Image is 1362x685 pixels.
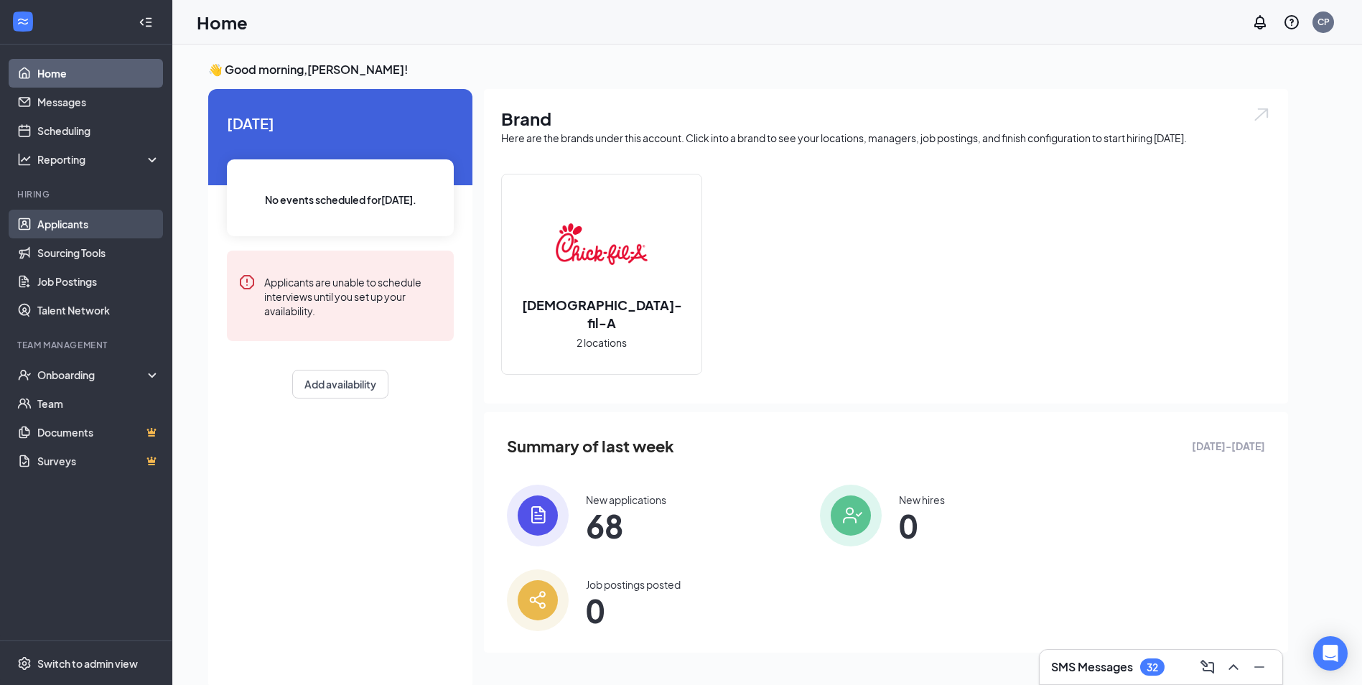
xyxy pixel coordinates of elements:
[16,14,30,29] svg: WorkstreamLogo
[1252,106,1271,123] img: open.6027fd2a22e1237b5b06.svg
[37,447,160,475] a: SurveysCrown
[37,238,160,267] a: Sourcing Tools
[586,577,681,592] div: Job postings posted
[37,88,160,116] a: Messages
[37,368,148,382] div: Onboarding
[208,62,1288,78] h3: 👋 Good morning, [PERSON_NAME] !
[17,339,157,351] div: Team Management
[1313,636,1348,671] div: Open Intercom Messenger
[1222,656,1245,679] button: ChevronUp
[1283,14,1300,31] svg: QuestionInfo
[37,267,160,296] a: Job Postings
[1225,658,1242,676] svg: ChevronUp
[1317,16,1330,28] div: CP
[586,493,666,507] div: New applications
[501,131,1271,145] div: Here are the brands under this account. Click into a brand to see your locations, managers, job p...
[292,370,388,399] button: Add availability
[556,198,648,290] img: Chick-fil-A
[1192,438,1265,454] span: [DATE] - [DATE]
[1251,14,1269,31] svg: Notifications
[17,656,32,671] svg: Settings
[139,15,153,29] svg: Collapse
[37,418,160,447] a: DocumentsCrown
[577,335,627,350] span: 2 locations
[37,152,161,167] div: Reporting
[37,296,160,325] a: Talent Network
[501,106,1271,131] h1: Brand
[507,434,674,459] span: Summary of last week
[197,10,248,34] h1: Home
[507,485,569,546] img: icon
[1196,656,1219,679] button: ComposeMessage
[37,59,160,88] a: Home
[1251,658,1268,676] svg: Minimize
[586,597,681,623] span: 0
[507,569,569,631] img: icon
[37,210,160,238] a: Applicants
[899,493,945,507] div: New hires
[227,112,454,134] span: [DATE]
[265,192,416,208] span: No events scheduled for [DATE] .
[1248,656,1271,679] button: Minimize
[1051,659,1133,675] h3: SMS Messages
[820,485,882,546] img: icon
[264,274,442,318] div: Applicants are unable to schedule interviews until you set up your availability.
[17,368,32,382] svg: UserCheck
[17,188,157,200] div: Hiring
[1199,658,1216,676] svg: ComposeMessage
[502,296,701,332] h2: [DEMOGRAPHIC_DATA]-fil-A
[899,513,945,539] span: 0
[37,656,138,671] div: Switch to admin view
[37,116,160,145] a: Scheduling
[238,274,256,291] svg: Error
[1147,661,1158,674] div: 32
[17,152,32,167] svg: Analysis
[586,513,666,539] span: 68
[37,389,160,418] a: Team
